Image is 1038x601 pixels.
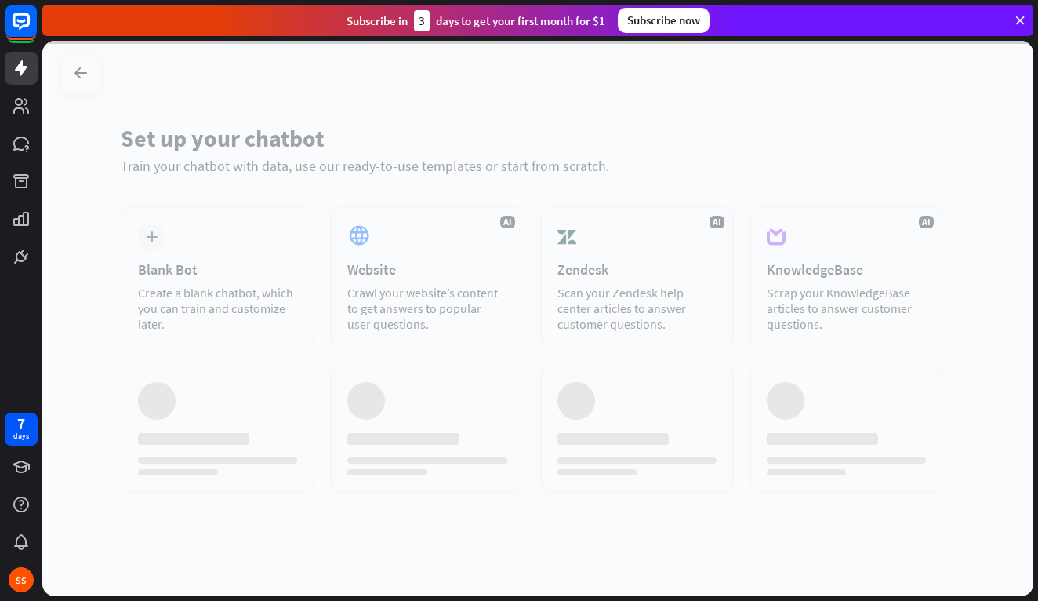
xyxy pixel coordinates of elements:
div: 7 [17,417,25,431]
div: Subscribe now [618,8,710,33]
div: 3 [414,10,430,31]
div: Subscribe in days to get your first month for $1 [347,10,605,31]
a: 7 days [5,413,38,446]
div: SS [9,567,34,592]
div: days [13,431,29,442]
